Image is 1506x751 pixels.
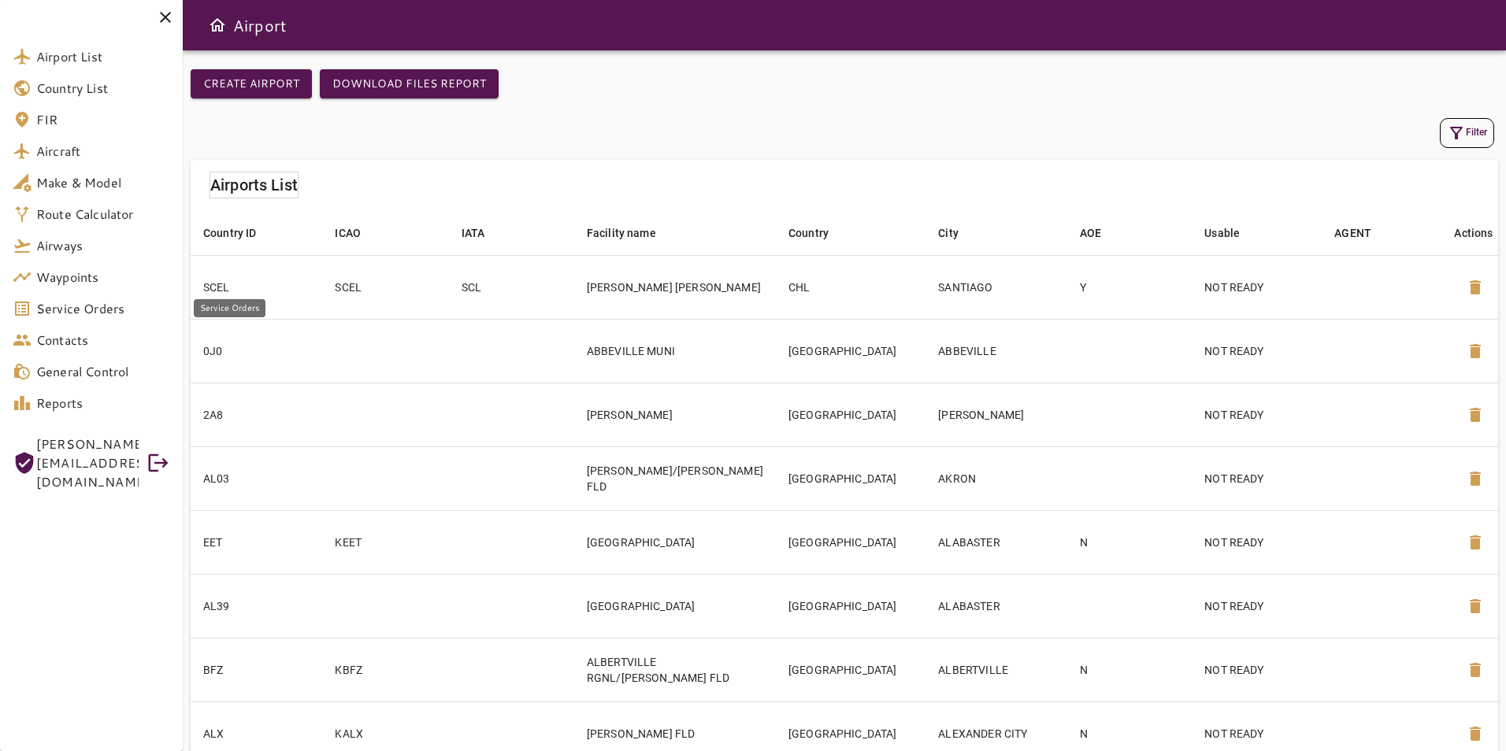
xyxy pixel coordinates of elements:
td: SANTIAGO [925,255,1067,319]
span: Usable [1204,224,1260,242]
td: AKRON [925,446,1067,510]
h6: Airports List [210,172,298,198]
td: [GEOGRAPHIC_DATA] [574,510,776,574]
td: KEET [322,510,448,574]
span: Aircraft [36,142,170,161]
td: SCEL [191,255,322,319]
td: KBFZ [322,638,448,701]
p: NOT READY [1204,343,1309,359]
p: NOT READY [1204,279,1309,295]
p: NOT READY [1204,535,1309,550]
span: AGENT [1334,224,1392,242]
td: ABBEVILLE MUNI [574,319,776,383]
span: Service Orders [36,299,170,318]
span: Reports [36,394,170,412]
div: ICAO [335,224,361,242]
td: [GEOGRAPHIC_DATA] [574,574,776,638]
span: FIR [36,110,170,129]
h6: Airport [233,13,287,38]
td: Y [1067,255,1192,319]
button: Download Files Report [320,69,499,98]
td: [GEOGRAPHIC_DATA] [776,510,925,574]
button: Delete Airport [1456,587,1494,625]
span: AOE [1080,224,1122,242]
button: Filter [1440,118,1494,148]
span: Country ID [203,224,277,242]
span: General Control [36,362,170,381]
button: Delete Airport [1456,268,1494,306]
div: Country ID [203,224,257,242]
button: Open drawer [202,9,233,41]
div: AGENT [1334,224,1371,242]
span: Airways [36,236,170,255]
div: Country [788,224,829,242]
td: [PERSON_NAME] [PERSON_NAME] [574,255,776,319]
td: AL39 [191,574,322,638]
td: N [1067,510,1192,574]
span: Country [788,224,849,242]
button: Delete Airport [1456,651,1494,689]
span: Make & Model [36,173,170,192]
div: Service Orders [194,299,265,317]
div: AOE [1080,224,1101,242]
td: BFZ [191,638,322,701]
p: NOT READY [1204,407,1309,423]
span: delete [1466,342,1485,361]
td: [PERSON_NAME] [925,383,1067,446]
button: Delete Airport [1456,523,1494,561]
td: [GEOGRAPHIC_DATA] [776,638,925,701]
button: Delete Airport [1456,460,1494,498]
td: [PERSON_NAME] [574,383,776,446]
span: delete [1466,405,1485,424]
span: delete [1466,278,1485,297]
td: [GEOGRAPHIC_DATA] [776,446,925,510]
span: [PERSON_NAME][EMAIL_ADDRESS][DOMAIN_NAME] [36,435,139,491]
td: [GEOGRAPHIC_DATA] [776,319,925,383]
span: City [938,224,979,242]
p: NOT READY [1204,726,1309,742]
td: [PERSON_NAME]/[PERSON_NAME] FLD [574,446,776,510]
td: [GEOGRAPHIC_DATA] [776,383,925,446]
span: Facility name [587,224,677,242]
div: Facility name [587,224,656,242]
button: Delete Airport [1456,332,1494,370]
button: Create airport [191,69,312,98]
span: ICAO [335,224,381,242]
span: Waypoints [36,268,170,287]
span: delete [1466,660,1485,679]
span: delete [1466,724,1485,743]
span: delete [1466,597,1485,616]
button: Delete Airport [1456,396,1494,434]
span: IATA [462,224,506,242]
p: NOT READY [1204,598,1309,614]
td: ALABASTER [925,510,1067,574]
td: SCL [449,255,574,319]
div: IATA [462,224,485,242]
span: Airport List [36,47,170,66]
td: EET [191,510,322,574]
td: [GEOGRAPHIC_DATA] [776,574,925,638]
td: N [1067,638,1192,701]
span: Contacts [36,331,170,350]
td: ALBERTVILLE [925,638,1067,701]
td: CHL [776,255,925,319]
span: delete [1466,469,1485,488]
span: Country List [36,79,170,98]
span: Route Calculator [36,205,170,224]
div: Usable [1204,224,1240,242]
p: NOT READY [1204,662,1309,678]
td: ALABASTER [925,574,1067,638]
span: delete [1466,533,1485,552]
div: City [938,224,959,242]
td: ALBERTVILLE RGNL/[PERSON_NAME] FLD [574,638,776,701]
td: 0J0 [191,319,322,383]
td: 2A8 [191,383,322,446]
td: ABBEVILLE [925,319,1067,383]
td: AL03 [191,446,322,510]
p: NOT READY [1204,471,1309,486]
td: SCEL [322,255,448,319]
